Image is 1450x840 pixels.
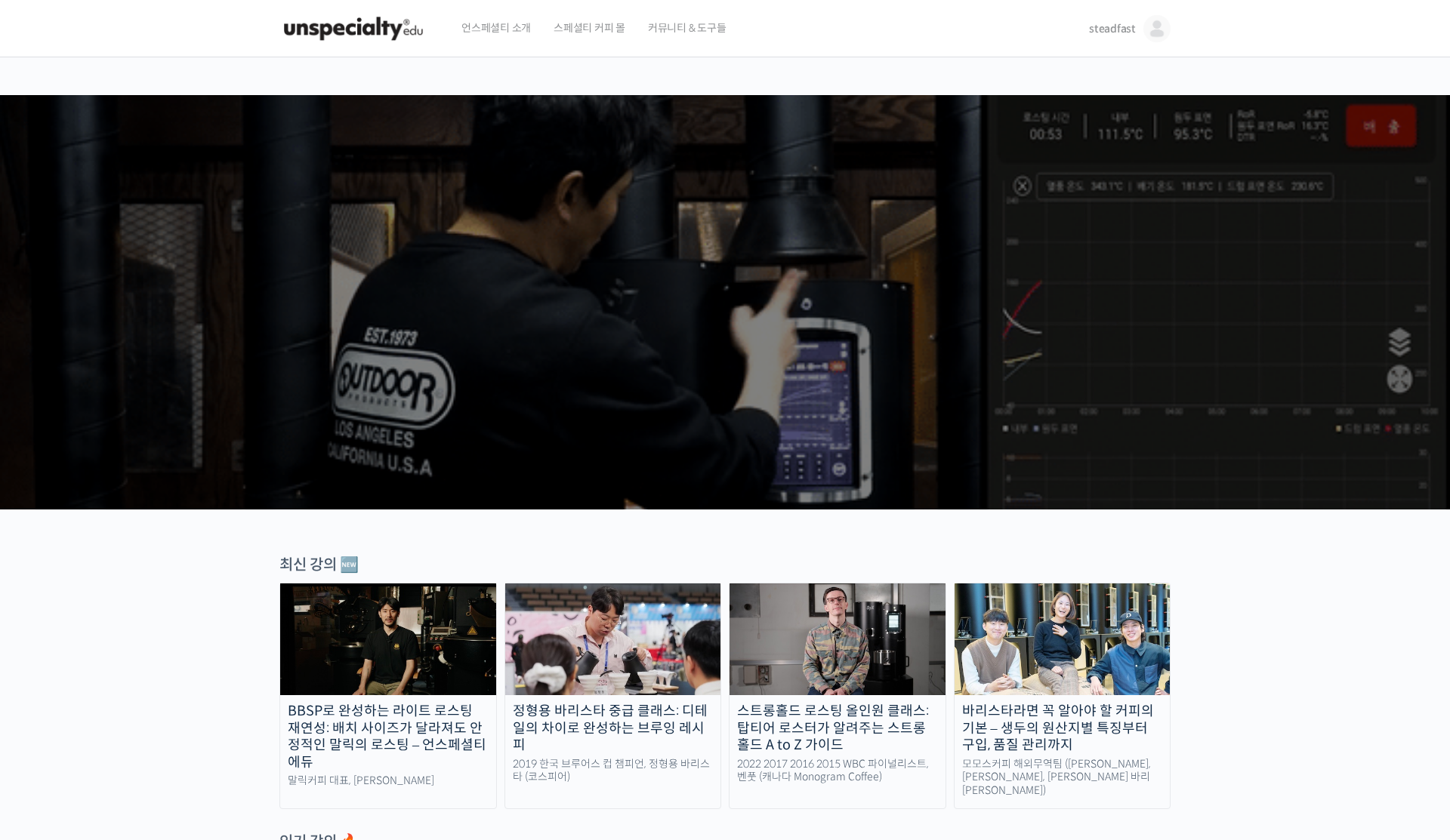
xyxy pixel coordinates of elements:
[955,758,1171,798] div: 모모스커피 해외무역팀 ([PERSON_NAME], [PERSON_NAME], [PERSON_NAME] 바리[PERSON_NAME])
[730,583,946,695] img: stronghold-roasting_course-thumbnail.jpg
[505,703,721,754] div: 정형용 바리스타 중급 클래스: 디테일의 차이로 완성하는 브루잉 레시피
[955,583,1171,695] img: momos_course-thumbnail.jpg
[280,583,496,695] img: malic-roasting-class_course-thumbnail.jpg
[279,555,1171,575] div: 최신 강의 🆕
[280,774,496,788] div: 말릭커피 대표, [PERSON_NAME]
[729,583,946,809] a: 스트롱홀드 로스팅 올인원 클래스: 탑티어 로스터가 알려주는 스트롱홀드 A to Z 가이드 2022 2017 2016 2015 WBC 파이널리스트, 벤풋 (캐나다 Monogra...
[15,314,1435,335] p: 시간과 장소에 구애받지 않고, 검증된 커리큘럼으로
[279,583,497,809] a: BBSP로 완성하는 라이트 로스팅 재연성: 배치 사이즈가 달라져도 안정적인 말릭의 로스팅 – 언스페셜티 에듀 말릭커피 대표, [PERSON_NAME]
[505,583,721,695] img: advanced-brewing_course-thumbnail.jpeg
[954,583,1171,809] a: 바리스타라면 꼭 알아야 할 커피의 기본 – 생두의 원산지별 특징부터 구입, 품질 관리까지 모모스커피 해외무역팀 ([PERSON_NAME], [PERSON_NAME], [PER...
[955,703,1171,754] div: 바리스타라면 꼭 알아야 할 커피의 기본 – 생두의 원산지별 특징부터 구입, 품질 관리까지
[505,758,721,784] div: 2019 한국 브루어스 컵 챔피언, 정형용 바리스타 (코스피어)
[15,231,1435,307] p: [PERSON_NAME]을 다하는 당신을 위해, 최고와 함께 만든 커피 클래스
[504,583,722,809] a: 정형용 바리스타 중급 클래스: 디테일의 차이로 완성하는 브루잉 레시피 2019 한국 브루어스 컵 챔피언, 정형용 바리스타 (코스피어)
[730,703,946,754] div: 스트롱홀드 로스팅 올인원 클래스: 탑티어 로스터가 알려주는 스트롱홀드 A to Z 가이드
[730,758,946,784] div: 2022 2017 2016 2015 WBC 파이널리스트, 벤풋 (캐나다 Monogram Coffee)
[280,703,496,771] div: BBSP로 완성하는 라이트 로스팅 재연성: 배치 사이즈가 달라져도 안정적인 말릭의 로스팅 – 언스페셜티 에듀
[1089,22,1136,35] span: steadfast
